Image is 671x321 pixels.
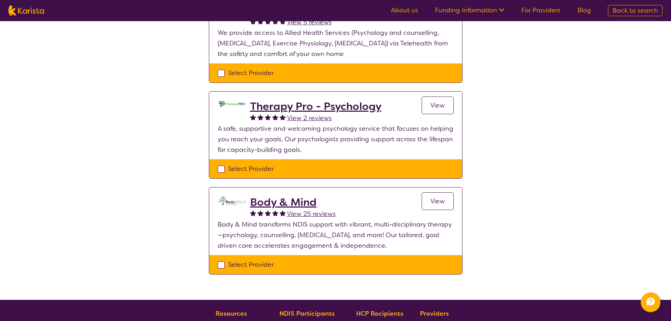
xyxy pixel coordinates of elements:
a: View 5 reviews [287,17,332,27]
img: fullstar [280,18,286,24]
img: fullstar [280,210,286,216]
button: Channel Menu [641,292,660,312]
img: fullstar [250,210,256,216]
a: View [422,192,454,210]
img: fullstar [257,18,263,24]
a: View 25 reviews [287,209,336,219]
p: A safe, supportive and welcoming psychology service that focuses on helping you reach your goals.... [218,123,454,155]
img: fullstar [280,114,286,120]
b: NDIS Participants [279,309,335,318]
b: Providers [420,309,449,318]
a: View [422,97,454,114]
img: fullstar [257,210,263,216]
img: fullstar [265,18,271,24]
a: About us [391,6,418,14]
a: View 2 reviews [287,113,332,123]
a: Therapy Pro - Psychology [250,100,381,113]
a: Back to search [608,5,663,16]
img: fullstar [265,114,271,120]
p: Body & Mind transforms NDIS support with vibrant, multi-disciplinary therapy—psychology, counsell... [218,219,454,251]
img: fullstar [250,114,256,120]
img: fullstar [272,114,278,120]
span: View [430,197,445,205]
img: dzo1joyl8vpkomu9m2qk.jpg [218,100,246,108]
a: Body & Mind [250,196,336,209]
a: Blog [577,6,591,14]
img: fullstar [257,114,263,120]
span: Back to search [613,6,658,15]
span: View 5 reviews [287,18,332,26]
img: fullstar [272,210,278,216]
img: fullstar [272,18,278,24]
b: Resources [216,309,247,318]
span: View 2 reviews [287,114,332,122]
a: Funding Information [435,6,504,14]
img: qmpolprhjdhzpcuekzqg.svg [218,196,246,205]
span: View [430,101,445,110]
a: For Providers [521,6,560,14]
img: fullstar [265,210,271,216]
img: fullstar [250,18,256,24]
span: View 25 reviews [287,210,336,218]
b: HCP Recipients [356,309,403,318]
p: We provide access to Allied Health Services (Psychology and counselling, [MEDICAL_DATA], Exercise... [218,27,454,59]
img: Karista logo [8,5,44,16]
